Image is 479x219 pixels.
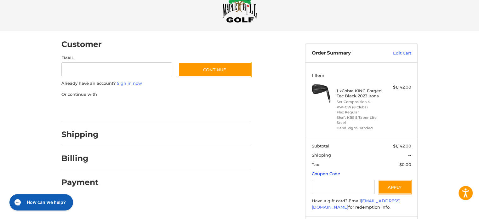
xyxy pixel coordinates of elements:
iframe: Gorgias live chat messenger [6,192,75,213]
p: Or continue with [61,91,251,98]
div: $1,142.00 [386,84,411,90]
a: [EMAIL_ADDRESS][DOMAIN_NAME] [312,198,401,210]
span: Shipping [312,153,331,158]
h2: Billing [61,153,98,163]
a: Sign in now [117,81,142,86]
iframe: PayPal-paylater [113,104,160,115]
button: Apply [378,180,411,194]
li: Shaft KBS $ Taper Lite Steel [337,115,385,125]
iframe: Google Customer Reviews [427,202,479,219]
label: Email [61,55,172,61]
h3: Order Summary [312,50,379,56]
h3: 1 Item [312,73,411,78]
button: Continue [178,62,251,77]
iframe: PayPal-venmo [166,104,214,115]
p: Already have an account? [61,80,251,87]
span: -- [408,153,411,158]
a: Edit Cart [379,50,411,56]
span: $1,142.00 [393,143,411,148]
li: Hand Right-Handed [337,125,385,131]
span: Subtotal [312,143,329,148]
h4: 1 x Cobra KING Forged Tec Black 2023 Irons [337,88,385,99]
h2: Shipping [61,130,99,139]
iframe: PayPal-paypal [60,104,107,115]
li: Flex Regular [337,110,385,115]
span: Tax [312,162,319,167]
input: Gift Certificate or Coupon Code [312,180,375,194]
span: $0.00 [399,162,411,167]
a: Coupon Code [312,171,340,176]
h2: Customer [61,39,102,49]
li: Set Composition 4-PW+GW (8 Clubs) [337,99,385,110]
h2: Payment [61,177,99,187]
div: Have a gift card? Email for redemption info. [312,198,411,210]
